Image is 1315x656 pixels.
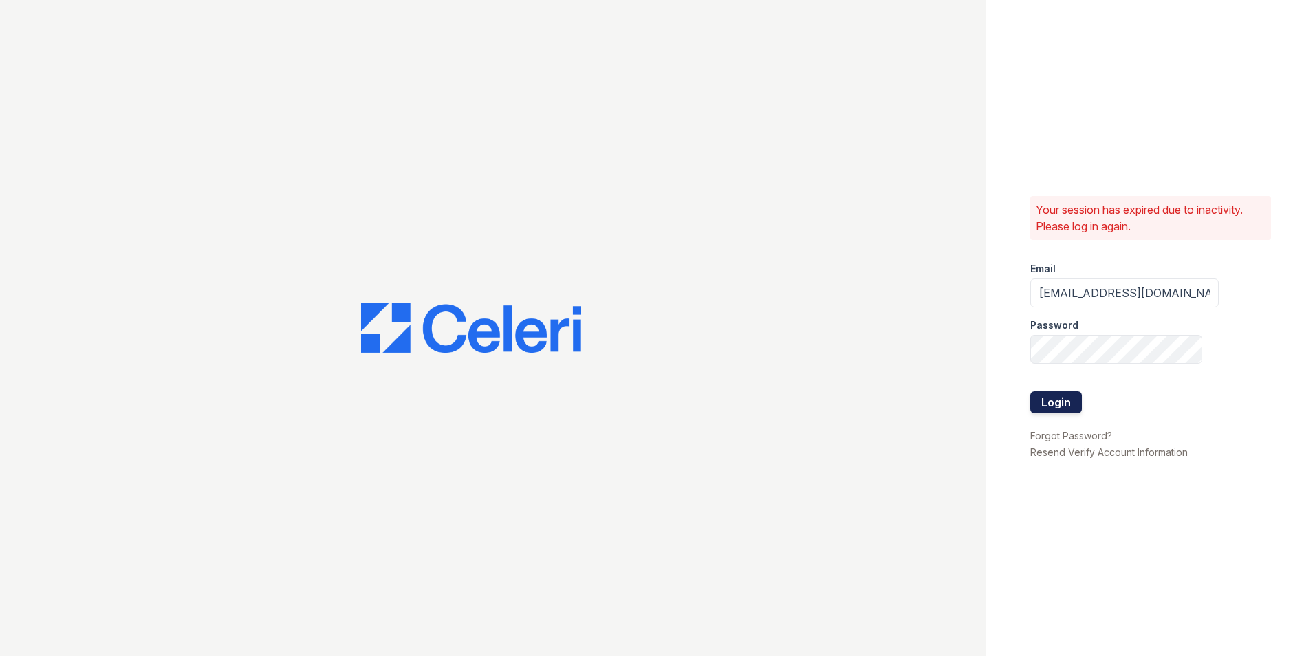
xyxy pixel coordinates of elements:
[1036,201,1265,234] p: Your session has expired due to inactivity. Please log in again.
[1030,262,1056,276] label: Email
[1030,446,1188,458] a: Resend Verify Account Information
[1030,430,1112,441] a: Forgot Password?
[1030,391,1082,413] button: Login
[1030,318,1078,332] label: Password
[361,303,581,353] img: CE_Logo_Blue-a8612792a0a2168367f1c8372b55b34899dd931a85d93a1a3d3e32e68fde9ad4.png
